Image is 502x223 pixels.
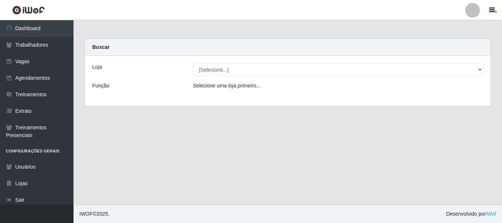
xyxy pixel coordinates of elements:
span: © 2025 . [79,210,110,218]
img: CoreUI Logo [12,6,45,15]
label: Função [92,82,110,90]
span: IWOF [79,211,93,217]
i: Selecione uma loja primeiro... [193,83,261,89]
span: Desenvolvido por [446,210,496,218]
a: iWof [486,211,496,217]
strong: Buscar [92,44,110,50]
label: Loja [92,63,102,71]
